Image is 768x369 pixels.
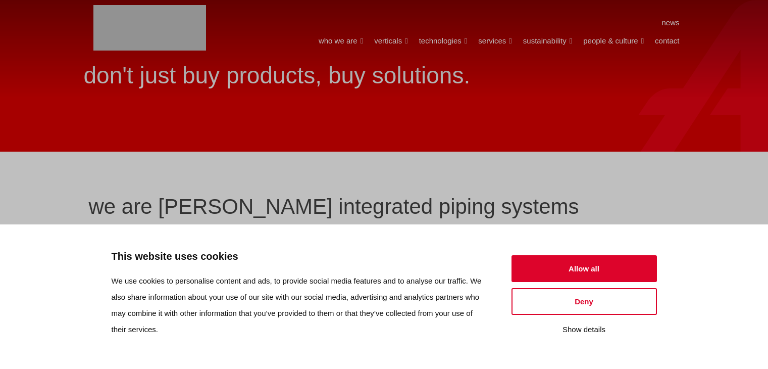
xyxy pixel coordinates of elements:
button: Allow all [511,255,657,282]
a: news [661,15,679,31]
p: We use cookies to personalise content and ads, to provide social media features and to analyse ou... [112,273,487,338]
a: sustainability [523,31,572,51]
button: Show details [511,321,657,338]
button: Deny [511,288,657,315]
a: contact [655,31,679,51]
h2: we are [PERSON_NAME] integrated piping systems [89,195,680,219]
a: who we are [319,31,363,51]
a: people & culture [583,31,644,51]
a: technologies [419,31,468,51]
nav: Menu [221,15,680,31]
a: verticals [374,31,408,51]
a: services [478,31,512,51]
p: This website uses cookies [112,249,487,265]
